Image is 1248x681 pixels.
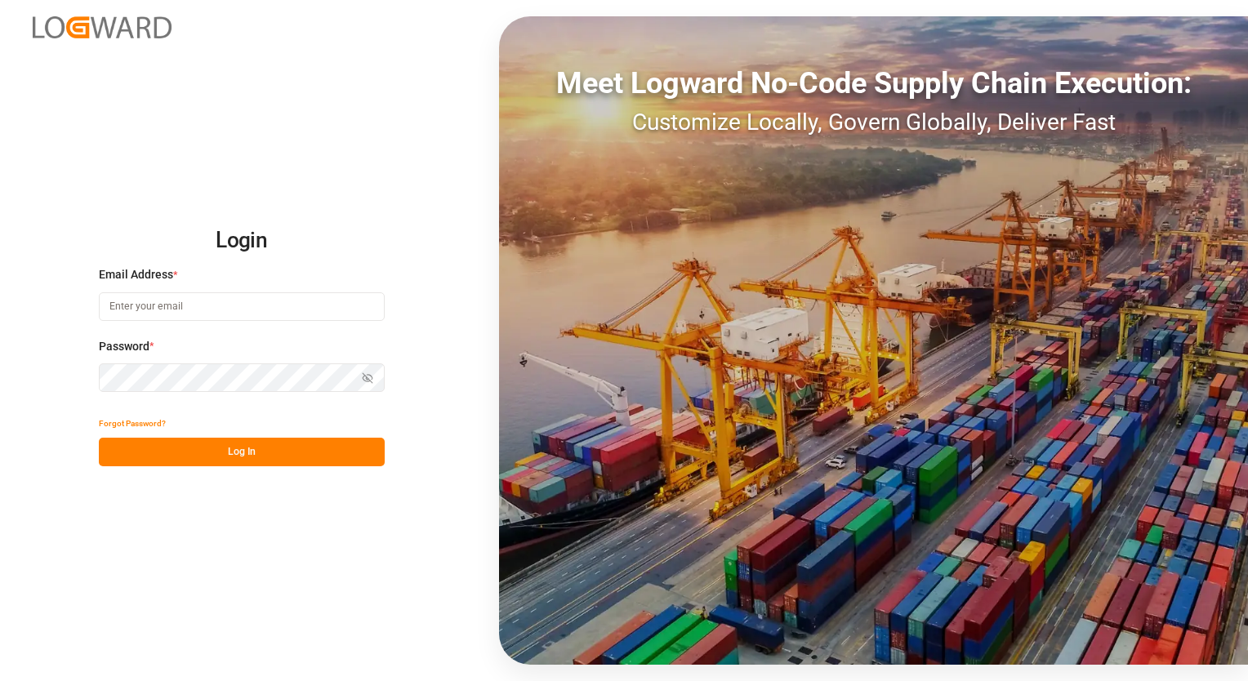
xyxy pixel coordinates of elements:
[99,292,385,321] input: Enter your email
[33,16,172,38] img: Logward_new_orange.png
[99,438,385,466] button: Log In
[99,215,385,267] h2: Login
[499,61,1248,105] div: Meet Logward No-Code Supply Chain Execution:
[99,409,166,438] button: Forgot Password?
[99,338,149,355] span: Password
[499,105,1248,140] div: Customize Locally, Govern Globally, Deliver Fast
[99,266,173,283] span: Email Address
